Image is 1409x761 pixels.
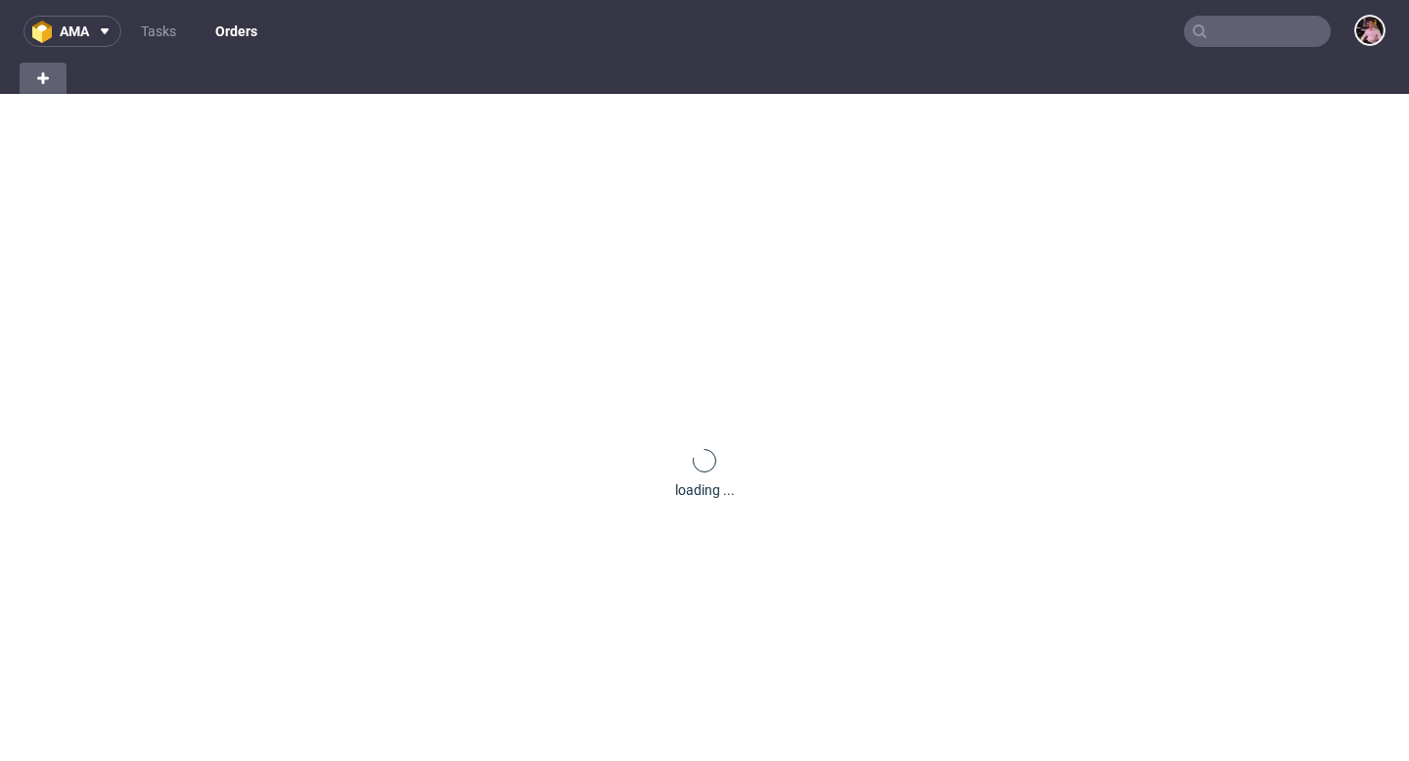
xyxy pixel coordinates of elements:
a: Tasks [129,16,188,47]
a: Orders [204,16,269,47]
img: Aleks Ziemkowski [1356,17,1384,44]
button: ama [23,16,121,47]
img: logo [32,21,60,43]
span: ama [60,24,89,38]
div: loading ... [675,480,735,500]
